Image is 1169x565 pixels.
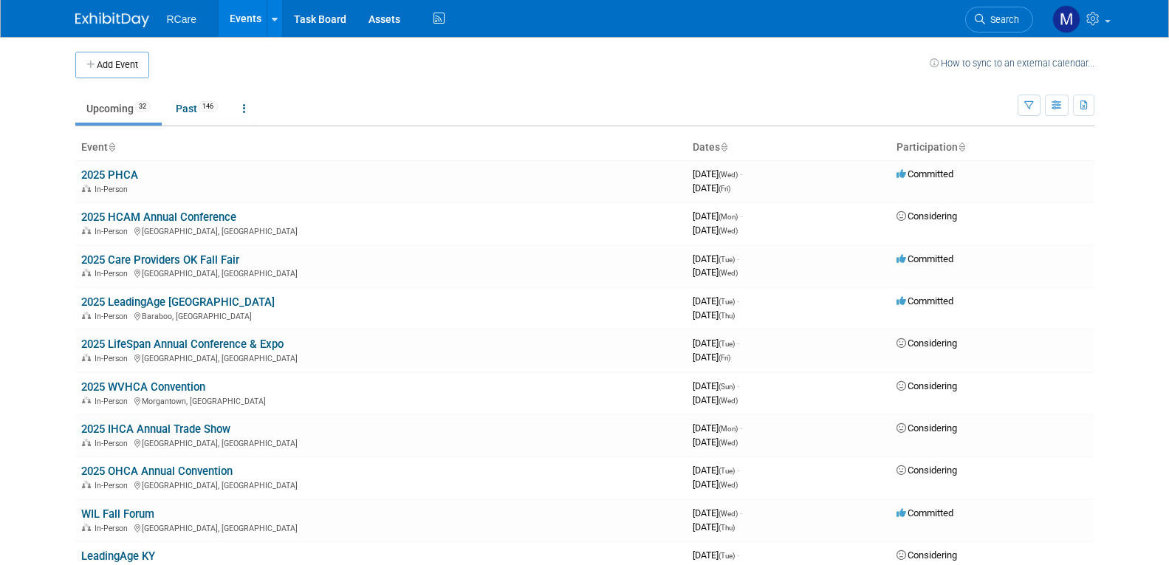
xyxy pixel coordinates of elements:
span: Considering [897,465,957,476]
span: In-Person [95,312,132,321]
th: Participation [891,135,1094,160]
a: Sort by Event Name [108,141,115,153]
span: Considering [897,210,957,222]
span: [DATE] [693,267,738,278]
span: In-Person [95,481,132,490]
div: [GEOGRAPHIC_DATA], [GEOGRAPHIC_DATA] [81,521,681,533]
span: In-Person [95,269,132,278]
span: [DATE] [693,507,742,518]
a: 2025 IHCA Annual Trade Show [81,422,230,436]
button: Add Event [75,52,149,78]
div: [GEOGRAPHIC_DATA], [GEOGRAPHIC_DATA] [81,352,681,363]
span: Committed [897,168,953,179]
span: (Wed) [719,397,738,405]
span: [DATE] [693,479,738,490]
span: [DATE] [693,338,739,349]
span: - [737,380,739,391]
span: (Wed) [719,171,738,179]
span: In-Person [95,185,132,194]
a: 2025 LeadingAge [GEOGRAPHIC_DATA] [81,295,275,309]
span: - [737,295,739,307]
span: [DATE] [693,380,739,391]
span: [DATE] [693,422,742,434]
div: [GEOGRAPHIC_DATA], [GEOGRAPHIC_DATA] [81,436,681,448]
a: 2025 WVHCA Convention [81,380,205,394]
span: In-Person [95,439,132,448]
a: 2025 OHCA Annual Convention [81,465,233,478]
img: In-Person Event [82,227,91,234]
span: [DATE] [693,549,739,561]
a: Past146 [165,95,229,123]
a: LeadingAge KY [81,549,155,563]
span: Considering [897,422,957,434]
img: In-Person Event [82,397,91,404]
a: Sort by Start Date [720,141,727,153]
div: Baraboo, [GEOGRAPHIC_DATA] [81,309,681,321]
img: ExhibitDay [75,13,149,27]
img: In-Person Event [82,524,91,531]
img: In-Person Event [82,185,91,192]
img: In-Person Event [82,312,91,319]
div: [GEOGRAPHIC_DATA], [GEOGRAPHIC_DATA] [81,267,681,278]
span: [DATE] [693,309,735,321]
a: 2025 LifeSpan Annual Conference & Expo [81,338,284,351]
span: - [737,253,739,264]
span: 32 [134,101,151,112]
a: 2025 HCAM Annual Conference [81,210,236,224]
span: - [740,507,742,518]
span: [DATE] [693,168,742,179]
span: (Thu) [719,312,735,320]
div: [GEOGRAPHIC_DATA], [GEOGRAPHIC_DATA] [81,479,681,490]
span: Search [985,14,1019,25]
span: (Tue) [719,256,735,264]
span: [DATE] [693,225,738,236]
span: (Tue) [719,298,735,306]
span: - [740,168,742,179]
span: Committed [897,507,953,518]
img: In-Person Event [82,269,91,276]
span: (Fri) [719,185,730,193]
span: Committed [897,253,953,264]
span: Considering [897,549,957,561]
span: In-Person [95,397,132,406]
img: In-Person Event [82,481,91,488]
span: [DATE] [693,182,730,194]
span: - [737,465,739,476]
a: Sort by Participation Type [958,141,965,153]
span: - [737,549,739,561]
span: [DATE] [693,394,738,405]
span: (Wed) [719,510,738,518]
span: [DATE] [693,352,730,363]
span: In-Person [95,227,132,236]
span: [DATE] [693,253,739,264]
img: maxim kowal [1052,5,1080,33]
span: Considering [897,338,957,349]
span: [DATE] [693,465,739,476]
span: (Mon) [719,425,738,433]
span: (Thu) [719,524,735,532]
a: Search [965,7,1033,32]
th: Event [75,135,687,160]
a: WIL Fall Forum [81,507,154,521]
span: RCare [167,13,196,25]
span: Committed [897,295,953,307]
a: 2025 Care Providers OK Fall Fair [81,253,239,267]
span: (Wed) [719,227,738,235]
span: (Fri) [719,354,730,362]
span: - [740,422,742,434]
span: In-Person [95,354,132,363]
span: (Wed) [719,439,738,447]
th: Dates [687,135,891,160]
span: - [740,210,742,222]
div: [GEOGRAPHIC_DATA], [GEOGRAPHIC_DATA] [81,225,681,236]
span: (Wed) [719,481,738,489]
span: Considering [897,380,957,391]
span: [DATE] [693,210,742,222]
a: How to sync to an external calendar... [930,58,1094,69]
span: (Tue) [719,467,735,475]
img: In-Person Event [82,354,91,361]
img: In-Person Event [82,439,91,446]
span: [DATE] [693,436,738,448]
span: (Wed) [719,269,738,277]
span: (Tue) [719,340,735,348]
